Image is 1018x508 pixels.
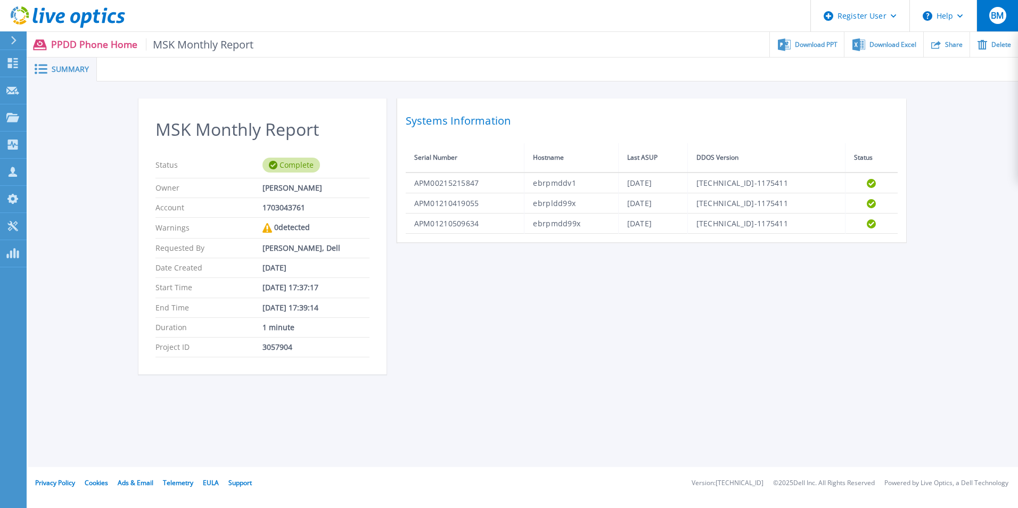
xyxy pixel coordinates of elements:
[687,214,845,234] td: [TECHNICAL_ID]-1175411
[524,173,618,193] td: ebrpmddv1
[155,304,262,312] p: End Time
[155,283,262,292] p: Start Time
[687,173,845,193] td: [TECHNICAL_ID]-1175411
[262,264,370,272] div: [DATE]
[262,323,370,332] div: 1 minute
[262,283,370,292] div: [DATE] 17:37:17
[406,173,524,193] td: APM00215215847
[52,65,89,73] span: Summary
[262,203,370,212] div: 1703043761
[155,223,262,233] p: Warnings
[692,480,763,487] li: Version: [TECHNICAL_ID]
[618,214,687,234] td: [DATE]
[406,111,898,130] h2: Systems Information
[118,478,153,487] a: Ads & Email
[155,323,262,332] p: Duration
[155,264,262,272] p: Date Created
[869,42,916,48] span: Download Excel
[35,478,75,487] a: Privacy Policy
[85,478,108,487] a: Cookies
[524,214,618,234] td: ebrpmdd99x
[155,158,262,173] p: Status
[884,480,1008,487] li: Powered by Live Optics, a Dell Technology
[155,343,262,351] p: Project ID
[51,38,254,51] p: PPDD Phone Home
[773,480,875,487] li: © 2025 Dell Inc. All Rights Reserved
[163,478,193,487] a: Telemetry
[687,143,845,173] th: DDOS Version
[845,143,898,173] th: Status
[406,214,524,234] td: APM01210509634
[795,42,838,48] span: Download PPT
[618,173,687,193] td: [DATE]
[203,478,219,487] a: EULA
[262,304,370,312] div: [DATE] 17:39:14
[618,193,687,214] td: [DATE]
[991,11,1004,20] span: BM
[262,244,370,252] div: [PERSON_NAME], Dell
[155,203,262,212] p: Account
[155,244,262,252] p: Requested By
[262,158,320,173] div: Complete
[618,143,687,173] th: Last ASUP
[228,478,252,487] a: Support
[262,223,370,233] div: 0 detected
[524,193,618,214] td: ebrpldd99x
[146,38,254,51] span: MSK Monthly Report
[262,184,370,192] div: [PERSON_NAME]
[524,143,618,173] th: Hostname
[262,343,370,351] div: 3057904
[945,42,963,48] span: Share
[155,184,262,192] p: Owner
[687,193,845,214] td: [TECHNICAL_ID]-1175411
[406,143,524,173] th: Serial Number
[406,193,524,214] td: APM01210419055
[155,120,370,140] h2: MSK Monthly Report
[991,42,1011,48] span: Delete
